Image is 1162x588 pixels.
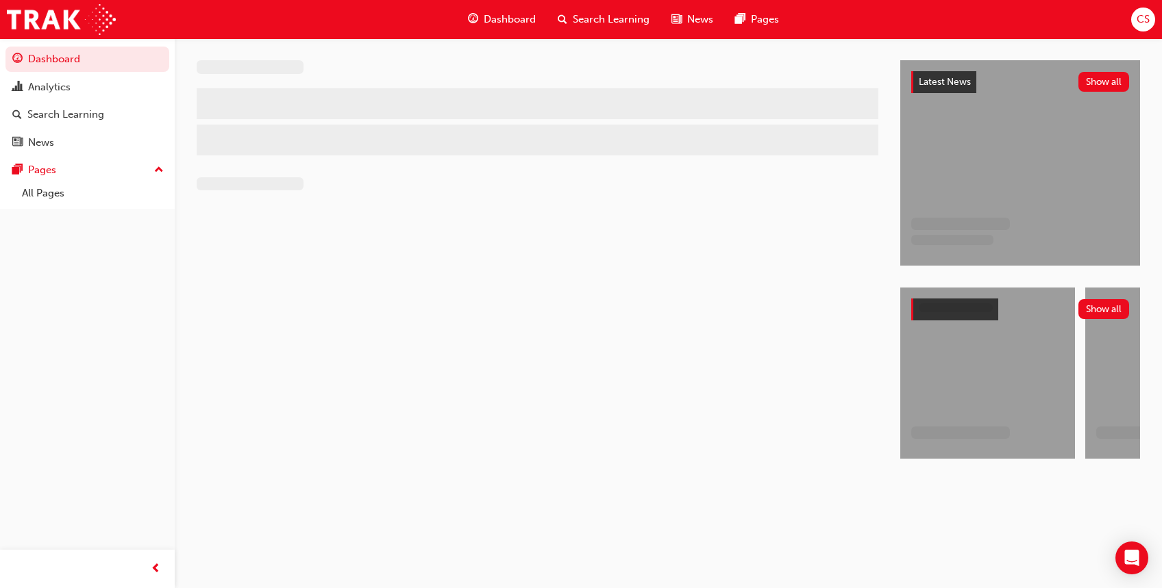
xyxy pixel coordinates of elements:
span: up-icon [154,162,164,179]
a: pages-iconPages [724,5,790,34]
span: search-icon [12,109,22,121]
a: Dashboard [5,47,169,72]
span: pages-icon [12,164,23,177]
span: CS [1137,12,1150,27]
button: Pages [5,157,169,183]
span: news-icon [671,11,682,28]
img: Trak [7,4,116,35]
div: News [28,135,54,151]
span: guage-icon [12,53,23,66]
span: prev-icon [151,561,161,578]
button: Show all [1078,299,1130,319]
span: pages-icon [735,11,745,28]
button: CS [1131,8,1155,31]
span: Latest News [919,76,971,88]
div: Open Intercom Messenger [1115,541,1148,574]
a: Analytics [5,75,169,100]
span: Search Learning [573,12,650,27]
span: chart-icon [12,81,23,94]
span: search-icon [558,11,567,28]
button: DashboardAnalyticsSearch LearningNews [5,44,169,157]
span: guage-icon [468,11,478,28]
a: news-iconNews [660,5,724,34]
span: Pages [751,12,779,27]
a: All Pages [16,183,169,204]
a: Search Learning [5,102,169,127]
button: Show all [1078,72,1130,92]
a: Latest NewsShow all [911,71,1129,93]
div: Pages [28,162,56,178]
span: Dashboard [484,12,536,27]
span: news-icon [12,137,23,149]
a: News [5,130,169,155]
a: search-iconSearch Learning [547,5,660,34]
div: Search Learning [27,107,104,123]
a: Show all [911,298,1129,320]
div: Analytics [28,79,71,95]
span: News [687,12,713,27]
a: guage-iconDashboard [457,5,547,34]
